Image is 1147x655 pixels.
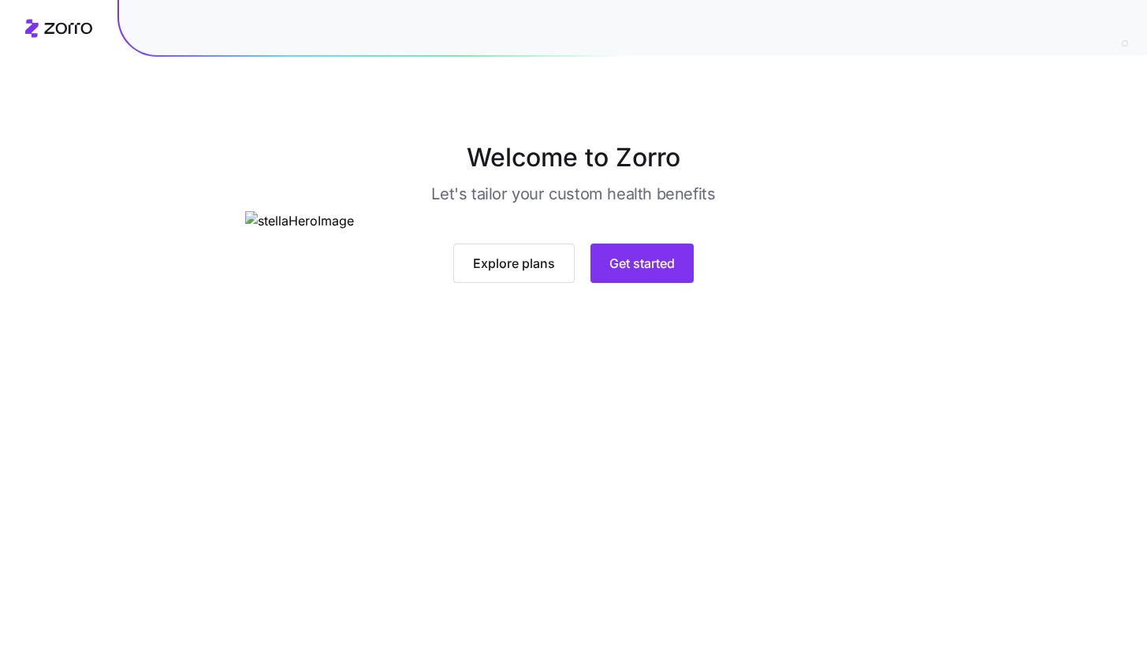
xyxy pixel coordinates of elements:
h3: Let's tailor your custom health benefits [431,183,715,205]
h1: Welcome to Zorro [183,139,965,177]
button: Get started [590,244,694,283]
span: Explore plans [473,254,555,273]
span: Get started [609,254,675,273]
button: Explore plans [453,244,575,283]
img: stellaHeroImage [245,211,902,231]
